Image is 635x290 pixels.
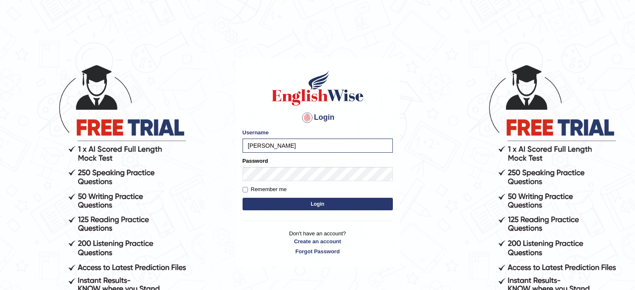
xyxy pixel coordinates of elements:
[243,187,248,192] input: Remember me
[243,129,269,136] label: Username
[243,198,393,210] button: Login
[243,111,393,124] h4: Login
[243,247,393,255] a: Forgot Password
[243,229,393,255] p: Don't have an account?
[243,157,268,165] label: Password
[243,237,393,245] a: Create an account
[243,185,287,194] label: Remember me
[270,69,365,107] img: Logo of English Wise sign in for intelligent practice with AI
